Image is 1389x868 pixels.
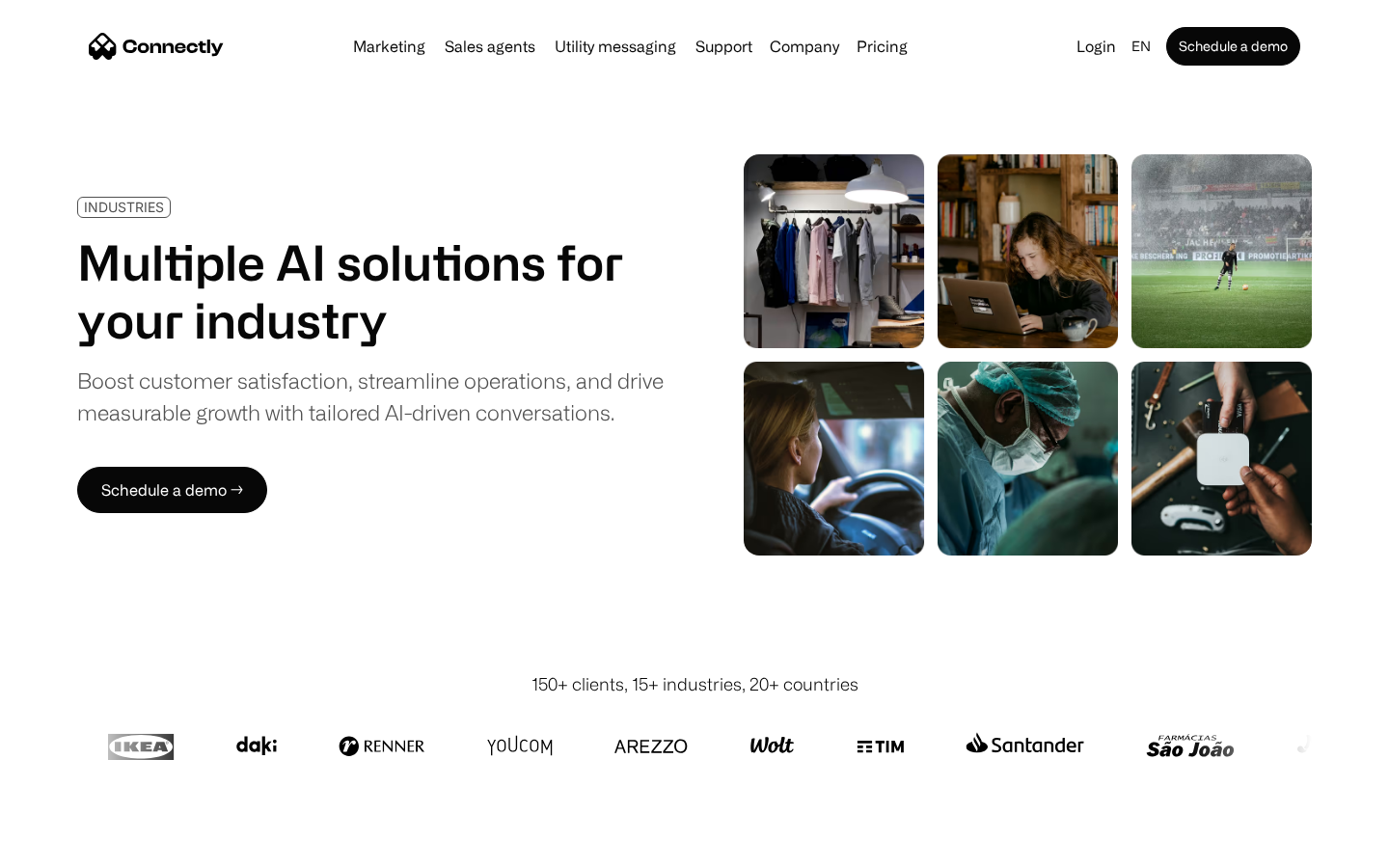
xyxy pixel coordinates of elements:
a: Marketing [345,39,433,54]
a: Schedule a demo [1166,27,1300,66]
div: Boost customer satisfaction, streamline operations, and drive measurable growth with tailored AI-... [77,365,664,428]
a: Schedule a demo → [77,467,267,513]
a: Login [1069,33,1124,60]
a: Pricing [849,39,915,54]
aside: Language selected: English [19,832,116,861]
a: Support [688,39,760,54]
div: Company [770,33,839,60]
a: Utility messaging [547,39,684,54]
div: INDUSTRIES [84,200,164,214]
ul: Language list [39,834,116,861]
h1: Multiple AI solutions for your industry [77,233,664,349]
div: 150+ clients, 15+ industries, 20+ countries [531,671,858,697]
div: en [1131,33,1151,60]
a: Sales agents [437,39,543,54]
